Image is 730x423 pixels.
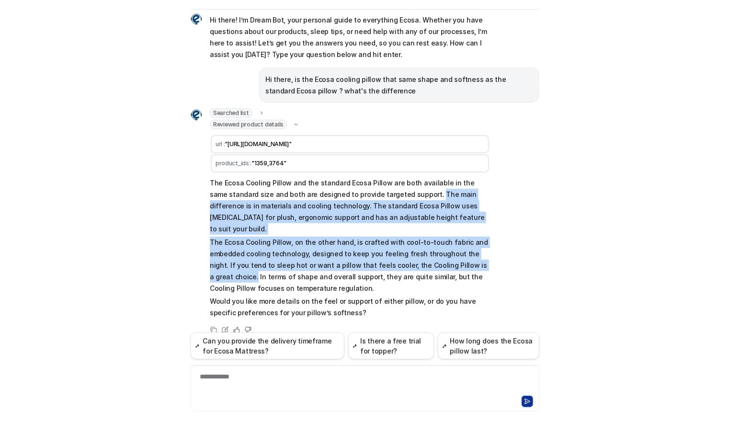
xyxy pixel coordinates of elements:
span: "[URL][DOMAIN_NAME]" [225,140,292,148]
span: "1359,3764" [251,160,286,167]
button: Is there a free trial for topper? [348,332,434,359]
img: Widget [191,109,202,121]
span: Reviewed product details [210,120,287,129]
span: Searched list [210,108,252,118]
p: Hi there! I’m Dream Bot, your personal guide to everything Ecosa. Whether you have questions abou... [210,14,490,60]
p: The Ecosa Cooling Pillow and the standard Ecosa Pillow are both available in the same standard si... [210,177,490,235]
span: url : [216,140,225,148]
span: product_ids : [216,160,251,167]
button: Can you provide the delivery timeframe for Ecosa Mattress? [191,332,344,359]
button: How long does the Ecosa pillow last? [438,332,539,359]
p: Would you like more details on the feel or support of either pillow, or do you have specific pref... [210,296,490,319]
img: Widget [191,13,202,25]
p: Hi there, is the Ecosa cooling pillow that same shape and softness as the standard Ecosa pillow ?... [265,74,533,97]
p: The Ecosa Cooling Pillow, on the other hand, is crafted with cool-to-touch fabric and embedded co... [210,237,490,294]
